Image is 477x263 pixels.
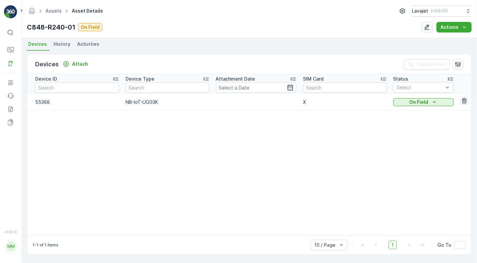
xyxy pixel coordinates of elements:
p: 55368 [35,99,119,105]
p: C848-R240-01 [27,22,75,32]
button: Actions [436,22,472,33]
p: Actions [440,24,458,31]
p: Devices [35,60,59,69]
span: 1 [389,241,397,249]
button: MM [4,235,17,258]
p: Device ID [35,76,57,82]
input: Search [35,82,119,93]
input: Search [303,82,387,93]
span: Activities [77,41,99,47]
span: v 1.50.3 [4,230,17,234]
button: Lavajet(+03:00) [412,5,472,17]
input: Select a Date [216,82,297,93]
div: MM [6,241,16,252]
input: Search [126,82,209,93]
p: ( +03:00 ) [431,8,448,14]
img: logo [4,5,17,19]
button: On Field [393,98,454,106]
a: Homepage [28,10,36,15]
p: SIM Card [303,76,324,82]
button: Clear Filters [404,59,450,70]
p: Attachment Date [216,76,255,82]
button: Attach [60,60,91,68]
p: Device Type [126,76,154,82]
p: Select [397,84,444,91]
p: On Field [410,99,429,105]
span: Go To [437,242,451,248]
span: Asset Details [70,8,104,14]
p: Attach [72,61,88,67]
span: Devices [28,41,47,47]
p: NB-IoT-UG03K [126,99,209,105]
p: Lavajet [412,8,428,14]
button: On Field [78,23,102,31]
a: Assets [46,8,62,14]
p: On Field [81,24,100,31]
p: X [303,99,387,105]
span: History [53,41,70,47]
p: Clear Filters [417,61,446,68]
p: 1-1 of 1 items [33,242,58,248]
p: Status [393,76,409,82]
